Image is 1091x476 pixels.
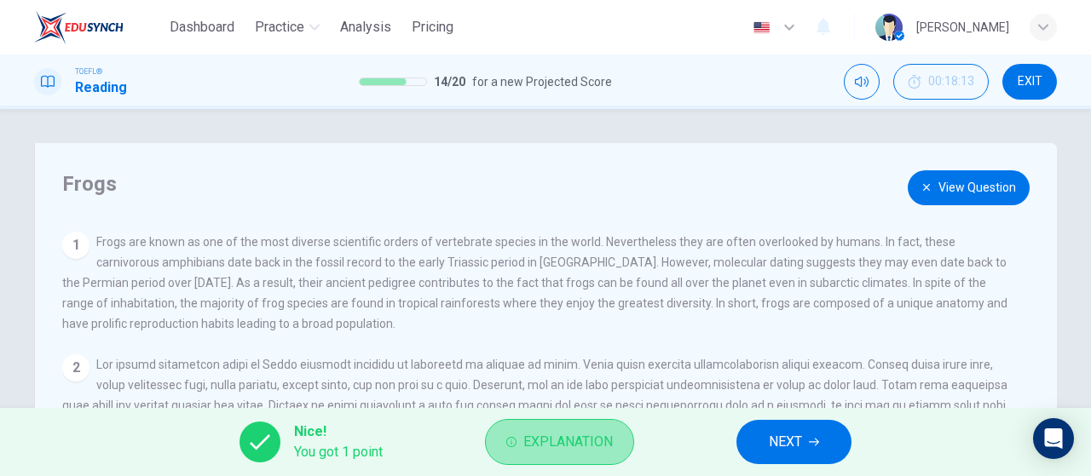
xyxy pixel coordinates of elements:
[340,17,391,37] span: Analysis
[1033,418,1074,459] div: Open Intercom Messenger
[75,77,127,98] h1: Reading
[333,12,398,43] button: Analysis
[62,354,89,381] div: 2
[294,442,383,462] span: You got 1 point
[908,170,1030,205] button: View Question
[523,430,613,454] span: Explanation
[916,17,1009,37] div: [PERSON_NAME]
[434,72,465,92] span: 14 / 20
[75,66,102,77] span: TOEFL®
[875,14,903,41] img: Profile picture
[34,10,163,44] a: EduSynch logo
[255,17,304,37] span: Practice
[844,64,880,100] div: Mute
[412,17,453,37] span: Pricing
[62,170,1012,198] h4: Frogs
[472,72,612,92] span: for a new Projected Score
[485,419,634,465] button: Explanation
[928,75,974,89] span: 00:18:13
[405,12,460,43] button: Pricing
[294,422,383,442] span: Nice!
[893,64,989,100] div: Hide
[769,430,802,454] span: NEXT
[1018,75,1042,89] span: EXIT
[34,10,124,44] img: EduSynch logo
[248,12,326,43] button: Practice
[736,420,851,464] button: NEXT
[62,235,1007,330] span: Frogs are known as one of the most diverse scientific orders of vertebrate species in the world. ...
[751,21,772,34] img: en
[1002,64,1057,100] button: EXIT
[170,17,234,37] span: Dashboard
[163,12,241,43] button: Dashboard
[62,232,89,259] div: 1
[893,64,989,100] button: 00:18:13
